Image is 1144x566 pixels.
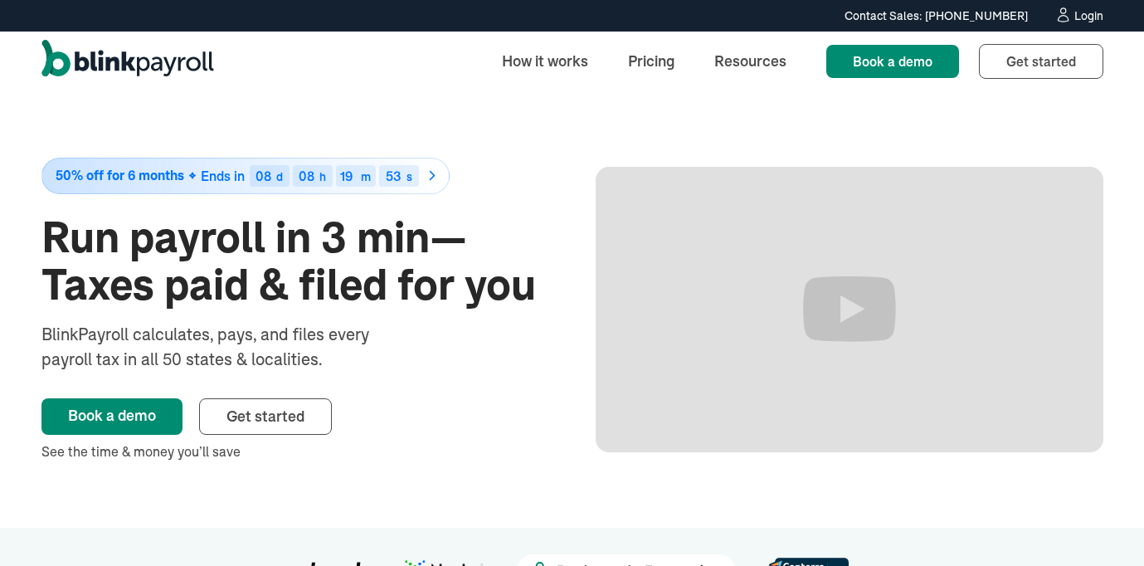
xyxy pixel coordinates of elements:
[596,167,1103,452] iframe: Run Payroll in 3 min with BlinkPayroll
[319,171,326,183] div: h
[340,168,353,184] span: 19
[615,43,688,79] a: Pricing
[41,158,549,194] a: 50% off for 6 monthsEnds in08d08h19m53s
[226,407,304,426] span: Get started
[406,171,412,183] div: s
[201,168,245,184] span: Ends in
[489,43,601,79] a: How it works
[199,398,332,435] a: Get started
[853,53,932,70] span: Book a demo
[276,171,283,183] div: d
[361,171,371,183] div: m
[386,168,401,184] span: 53
[56,168,184,183] span: 50% off for 6 months
[299,168,314,184] span: 08
[41,442,549,461] div: See the time & money you’ll save
[41,322,413,372] div: BlinkPayroll calculates, pays, and files every payroll tax in all 50 states & localities.
[1006,53,1076,70] span: Get started
[1054,7,1103,25] a: Login
[845,7,1028,25] div: Contact Sales: [PHONE_NUMBER]
[826,45,959,78] a: Book a demo
[41,398,183,435] a: Book a demo
[41,214,549,309] h1: Run payroll in 3 min—Taxes paid & filed for you
[979,44,1103,79] a: Get started
[701,43,800,79] a: Resources
[41,40,214,83] a: home
[256,168,271,184] span: 08
[1074,10,1103,22] div: Login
